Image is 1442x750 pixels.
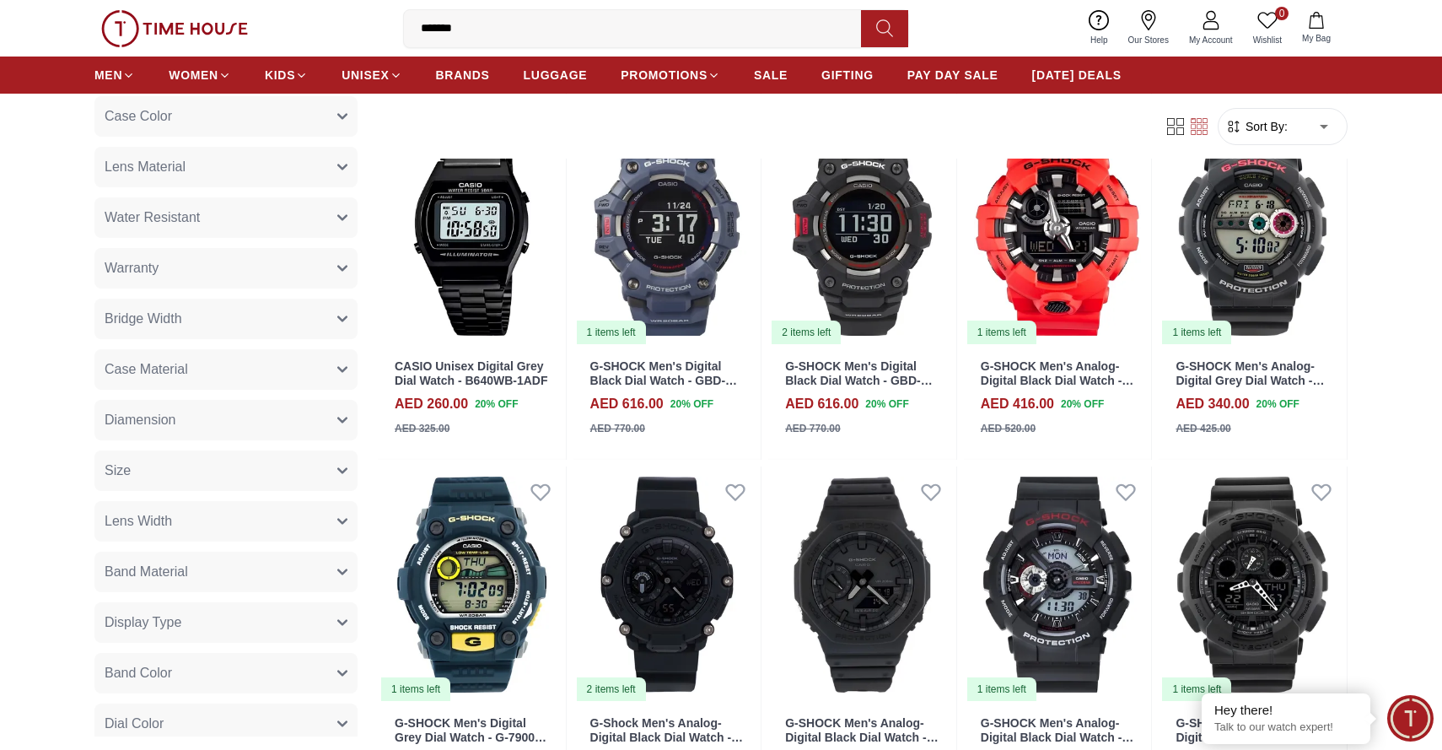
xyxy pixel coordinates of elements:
[621,60,720,90] a: PROMOTIONS
[785,359,933,402] a: G-SHOCK Men's Digital Black Dial Watch - GBD-100-1DR
[94,197,358,238] button: Water Resistant
[754,60,788,90] a: SALE
[436,60,490,90] a: BRANDS
[1118,7,1179,50] a: Our Stores
[865,397,908,412] span: 20 % OFF
[94,60,135,90] a: MEN
[105,511,172,531] span: Lens Width
[1159,110,1347,346] img: G-SHOCK Men's Analog-Digital Grey Dial Watch - GD-100-1A
[1243,7,1292,50] a: 0Wishlist
[768,110,956,346] img: G-SHOCK Men's Digital Black Dial Watch - GBD-100-1DR
[768,110,956,346] a: G-SHOCK Men's Digital Black Dial Watch - GBD-100-1DR2 items left
[577,321,646,344] div: 1 items left
[1061,397,1104,412] span: 20 % OFF
[381,677,450,701] div: 1 items left
[981,394,1054,414] h4: AED 416.00
[378,467,566,703] img: G-SHOCK Men's Digital Grey Dial Watch - G-7900-2D
[1159,467,1347,703] a: G-SHOCK Men's Analog-Digital Black Dial Watch - GA-100-1A11 items left
[573,110,761,346] img: G-SHOCK Men's Digital Black Dial Watch - GBD-100-2DR
[772,321,841,344] div: 2 items left
[94,602,358,643] button: Display Type
[94,704,358,744] button: Dial Color
[94,349,358,390] button: Case Material
[590,359,738,402] a: G-SHOCK Men's Digital Black Dial Watch - GBD-100-2DR
[573,110,761,346] a: G-SHOCK Men's Digital Black Dial Watch - GBD-100-2DR1 items left
[395,421,449,436] div: AED 325.00
[1032,67,1122,84] span: [DATE] DEALS
[524,67,588,84] span: LUGGAGE
[1246,34,1289,46] span: Wishlist
[94,501,358,542] button: Lens Width
[94,552,358,592] button: Band Material
[785,394,858,414] h4: AED 616.00
[94,299,358,339] button: Bridge Width
[621,67,708,84] span: PROMOTIONS
[964,467,1152,703] a: G-SHOCK Men's Analog-Digital Black Dial Watch - GA-110-1A1 items left
[105,309,182,329] span: Bridge Width
[94,248,358,289] button: Warranty
[1176,421,1230,436] div: AED 425.00
[1159,467,1347,703] img: G-SHOCK Men's Analog-Digital Black Dial Watch - GA-100-1A1
[342,67,389,84] span: UNISEX
[105,157,186,177] span: Lens Material
[265,67,295,84] span: KIDS
[342,60,401,90] a: UNISEX
[573,467,761,703] img: G-Shock Men's Analog-Digital Black Dial Watch - GA-2200BB-1ADR
[105,612,181,633] span: Display Type
[590,394,664,414] h4: AED 616.00
[105,663,172,683] span: Band Color
[105,106,172,127] span: Case Color
[378,467,566,703] a: G-SHOCK Men's Digital Grey Dial Watch - G-7900-2D1 items left
[169,60,231,90] a: WOMEN
[105,714,164,734] span: Dial Color
[169,67,218,84] span: WOMEN
[981,359,1134,402] a: G-SHOCK Men's Analog-Digital Black Dial Watch - GA-700-4A
[964,467,1152,703] img: G-SHOCK Men's Analog-Digital Black Dial Watch - GA-110-1A
[1182,34,1240,46] span: My Account
[1159,110,1347,346] a: G-SHOCK Men's Analog-Digital Grey Dial Watch - GD-100-1A1 items left
[94,96,358,137] button: Case Color
[964,110,1152,346] a: G-SHOCK Men's Analog-Digital Black Dial Watch - GA-700-4A1 items left
[105,410,175,430] span: Diamension
[524,60,588,90] a: LUGGAGE
[1214,720,1358,735] p: Talk to our watch expert!
[378,110,566,346] img: CASIO Unisex Digital Grey Dial Watch - B640WB-1ADF
[395,394,468,414] h4: AED 260.00
[785,421,840,436] div: AED 770.00
[105,461,131,481] span: Size
[105,208,200,228] span: Water Resistant
[105,359,188,380] span: Case Material
[1162,321,1231,344] div: 1 items left
[94,400,358,440] button: Diamension
[395,359,548,387] a: CASIO Unisex Digital Grey Dial Watch - B640WB-1ADF
[94,451,358,491] button: Size
[94,653,358,693] button: Band Color
[1176,359,1324,402] a: G-SHOCK Men's Analog-Digital Grey Dial Watch - GD-100-1A
[577,677,646,701] div: 2 items left
[94,67,122,84] span: MEN
[670,397,713,412] span: 20 % OFF
[967,677,1036,701] div: 1 items left
[821,67,874,84] span: GIFTING
[907,67,998,84] span: PAY DAY SALE
[94,147,358,187] button: Lens Material
[768,467,956,703] img: G-SHOCK Men's Analog-Digital Black Dial Watch - GA-2100-1A1DR
[105,562,188,582] span: Band Material
[1122,34,1176,46] span: Our Stores
[1214,702,1358,719] div: Hey there!
[105,258,159,278] span: Warranty
[907,60,998,90] a: PAY DAY SALE
[754,67,788,84] span: SALE
[1275,7,1289,20] span: 0
[573,467,761,703] a: G-Shock Men's Analog-Digital Black Dial Watch - GA-2200BB-1ADR2 items left
[1176,394,1249,414] h4: AED 340.00
[1295,32,1337,45] span: My Bag
[1225,118,1288,135] button: Sort By:
[590,421,645,436] div: AED 770.00
[475,397,518,412] span: 20 % OFF
[1242,118,1288,135] span: Sort By:
[1080,7,1118,50] a: Help
[981,421,1036,436] div: AED 520.00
